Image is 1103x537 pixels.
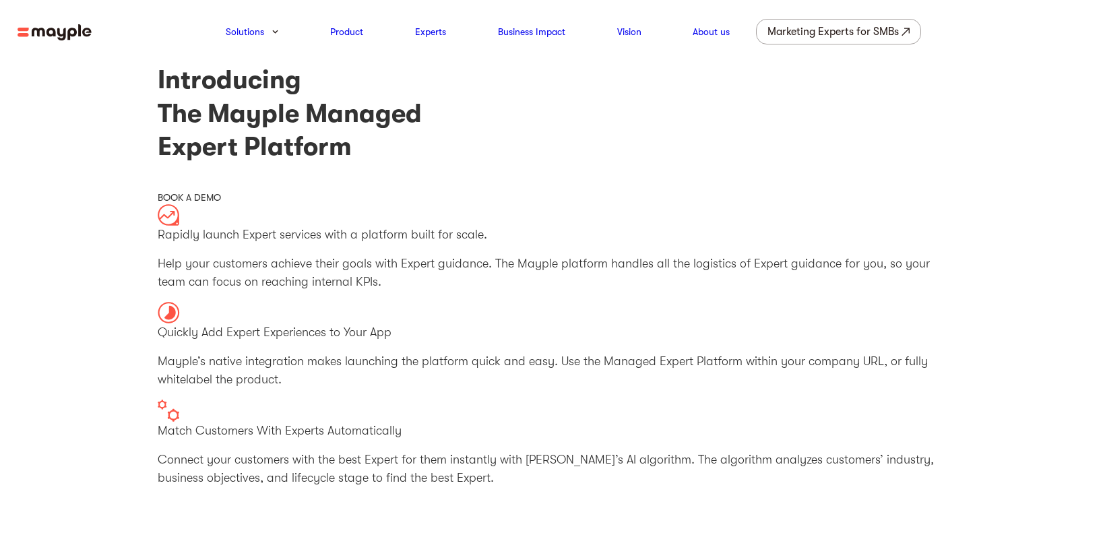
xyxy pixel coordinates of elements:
a: About us [693,24,730,40]
a: Experts [415,24,446,40]
h1: Introducing The Mayple Managed Expert Platform [158,63,946,163]
img: mayple-logo [18,24,92,41]
div: Marketing Experts for SMBs [767,22,899,41]
p: Connect your customers with the best Expert for them instantly with [PERSON_NAME]’s AI algorithm.... [158,451,946,487]
a: Business Impact [498,24,565,40]
p: Mayple’s native integration makes launching the platform quick and easy. Use the Managed Expert P... [158,352,946,389]
p: Rapidly launch Expert services with a platform built for scale. [158,226,946,244]
a: Solutions [226,24,264,40]
p: Match Customers With Experts Automatically [158,422,946,440]
img: arrow-down [272,30,278,34]
a: Product [330,24,363,40]
a: Marketing Experts for SMBs [756,19,921,44]
p: Help your customers achieve their goals with Expert guidance. The Mayple platform handles all the... [158,255,946,291]
div: BOOK A DEMO [158,191,946,204]
a: Vision [617,24,641,40]
p: Quickly Add Expert Experiences to Your App [158,323,946,342]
